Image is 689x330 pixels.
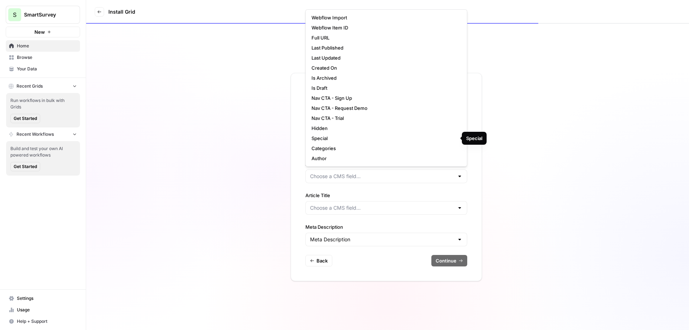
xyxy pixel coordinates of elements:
[6,6,80,24] button: Workspace: SmartSurvey
[311,54,458,61] span: Last Updated
[311,84,458,92] span: Is Draft
[311,115,458,122] span: Nav CTA - Trial
[311,145,458,152] span: Categories
[6,129,80,140] button: Recent Workflows
[431,255,467,266] button: Continue
[311,34,458,41] span: Full URL
[311,64,458,71] span: Created On
[24,11,67,18] span: SmartSurvey
[6,304,80,316] a: Usage
[305,255,332,266] button: Back
[17,66,77,72] span: Your Data
[466,135,482,142] div: Special
[6,63,80,75] a: Your Data
[311,104,458,112] span: Nav CTA - Request Demo
[6,27,80,37] button: New
[6,52,80,63] a: Browse
[310,204,454,212] input: Choose a CMS field...
[17,307,77,313] span: Usage
[10,97,76,110] span: Run workflows in bulk with Grids
[13,10,17,19] span: S
[6,293,80,304] a: Settings
[14,115,37,122] span: Get Started
[6,316,80,327] button: Help + Support
[17,295,77,302] span: Settings
[6,40,80,52] a: Home
[311,24,458,31] span: Webflow Item ID
[311,74,458,82] span: Is Archived
[311,44,458,51] span: Last Published
[108,8,135,15] h3: Install Grid
[317,257,328,264] span: Back
[17,54,77,61] span: Browse
[10,162,40,171] button: Get Started
[311,125,458,132] span: Hidden
[311,14,458,21] span: Webflow Import
[6,81,80,92] button: Recent Grids
[14,163,37,170] span: Get Started
[10,114,40,123] button: Get Started
[34,28,45,36] span: New
[311,135,458,142] span: Special
[305,223,467,231] label: Meta Description
[310,236,454,243] input: Meta Description
[17,131,54,138] span: Recent Workflows
[310,173,454,180] input: Choose a CMS field...
[305,192,467,199] label: Article Title
[17,43,77,49] span: Home
[17,318,77,325] span: Help + Support
[436,257,456,264] span: Continue
[311,94,458,102] span: Nav CTA - Sign Up
[311,155,458,162] span: Author
[10,145,76,158] span: Build and test your own AI powered workflows
[17,83,43,89] span: Recent Grids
